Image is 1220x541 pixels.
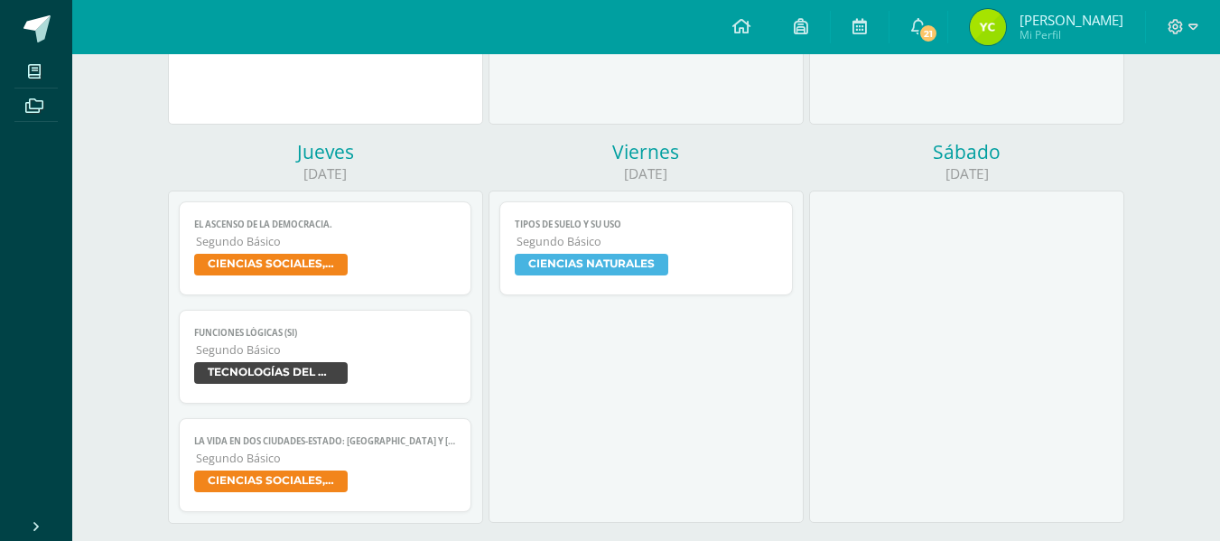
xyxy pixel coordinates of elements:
[499,201,793,295] a: Tipos de suelo y su usoSegundo BásicoCIENCIAS NATURALES
[489,164,804,183] div: [DATE]
[918,23,938,43] span: 21
[515,219,778,230] span: Tipos de suelo y su uso
[194,254,348,275] span: CIENCIAS SOCIALES, FORMACIÓN CIUDADANA E INTERCULTURALIDAD
[194,362,348,384] span: TECNOLOGÍAS DEL APRENDIZAJE Y LA COMUNICACIÓN
[196,234,457,249] span: Segundo Básico
[179,418,472,512] a: La vida en dos ciudades-Estado: [GEOGRAPHIC_DATA] y [GEOGRAPHIC_DATA]Segundo BásicoCIENCIAS SOCIA...
[194,327,457,339] span: Funciones Lógicas (SI)
[1020,27,1123,42] span: Mi Perfil
[517,234,778,249] span: Segundo Básico
[194,471,348,492] span: CIENCIAS SOCIALES, FORMACIÓN CIUDADANA E INTERCULTURALIDAD
[1020,11,1123,29] span: [PERSON_NAME]
[168,139,483,164] div: Jueves
[168,164,483,183] div: [DATE]
[196,451,457,466] span: Segundo Básico
[970,9,1006,45] img: 894823770986b61cbb7d011c5427bd87.png
[194,435,457,447] span: La vida en dos ciudades-Estado: [GEOGRAPHIC_DATA] y [GEOGRAPHIC_DATA]
[194,219,457,230] span: El ascenso de la democracia.
[196,342,457,358] span: Segundo Básico
[809,164,1124,183] div: [DATE]
[179,201,472,295] a: El ascenso de la democracia.Segundo BásicoCIENCIAS SOCIALES, FORMACIÓN CIUDADANA E INTERCULTURALIDAD
[489,139,804,164] div: Viernes
[179,310,472,404] a: Funciones Lógicas (SI)Segundo BásicoTECNOLOGÍAS DEL APRENDIZAJE Y LA COMUNICACIÓN
[515,254,668,275] span: CIENCIAS NATURALES
[809,139,1124,164] div: Sábado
